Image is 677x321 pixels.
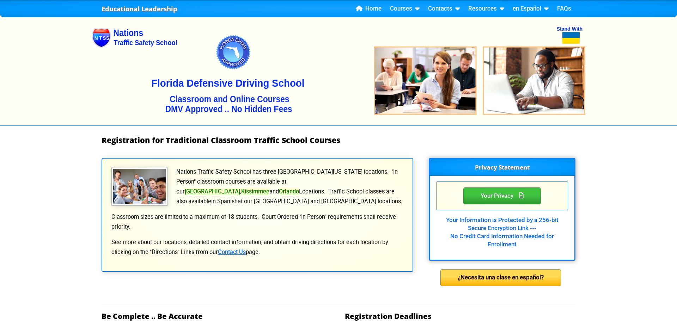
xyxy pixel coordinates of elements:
a: FAQs [554,4,574,14]
u: in Spanish [211,198,238,205]
p: Nations Traffic Safety School has three [GEOGRAPHIC_DATA][US_STATE] locations. "In Person" classr... [111,167,404,206]
img: Traffic School Students [111,167,168,206]
div: Your Information is Protected by a 256-bit Secure Encryption Link --- No Credit Card Information ... [436,210,568,249]
a: Your Privacy [463,191,541,199]
img: Nations Traffic School - Your DMV Approved Florida Traffic School [92,13,585,125]
p: Classroom sizes are limited to a maximum of 18 students. Court Ordered "In Person" requirements s... [111,212,404,232]
h2: Registration Deadlines [345,312,575,320]
div: Privacy Statement [463,187,541,204]
a: Courses [387,4,422,14]
div: ¿Necesita una clase en español? [440,269,561,286]
a: ¿Necesita una clase en español? [440,274,561,280]
h1: Registration for Traditional Classroom Traffic School Courses [102,136,575,144]
h2: Be Complete .. Be Accurate [102,312,332,320]
a: Contacts [425,4,463,14]
a: en Español [510,4,551,14]
a: Educational Leadership [102,3,177,15]
a: Resources [465,4,507,14]
a: Orlando [279,188,299,195]
a: [GEOGRAPHIC_DATA] [185,188,240,195]
p: See more about our locations, detailed contact information, and obtain driving directions for eac... [111,237,404,257]
a: Contact Us [218,249,246,255]
a: Kissimmee [241,188,269,195]
a: Home [353,4,384,14]
h3: Privacy Statement [430,159,574,176]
